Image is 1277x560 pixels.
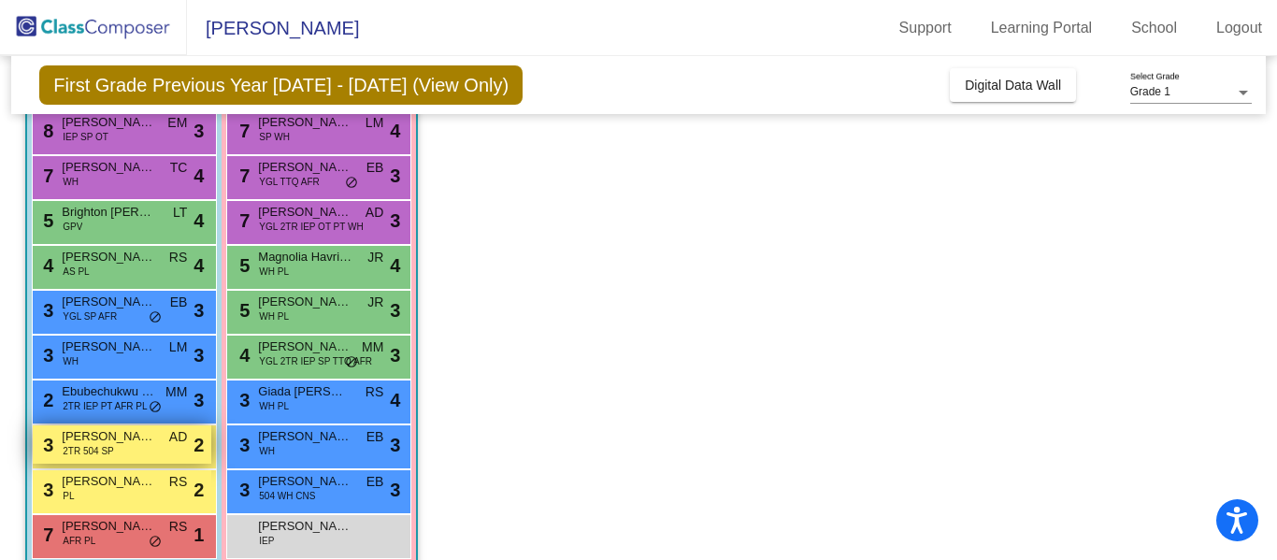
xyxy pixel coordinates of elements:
span: [PERSON_NAME] [62,472,155,491]
span: 3 [390,341,400,369]
span: 5 [235,255,250,276]
span: Grade 1 [1130,85,1170,98]
span: 1 [194,521,204,549]
span: 3 [390,476,400,504]
span: EB [366,427,384,447]
span: 3 [194,386,204,414]
span: YGL 2TR IEP SP TTQ AFR [259,354,372,368]
span: AS PL [63,265,89,279]
span: 3 [235,480,250,500]
span: EB [170,293,188,312]
span: 3 [38,480,53,500]
span: [PERSON_NAME] [62,293,155,311]
span: [PERSON_NAME] [62,248,155,266]
span: [PERSON_NAME] [258,472,352,491]
span: 3 [194,341,204,369]
span: 5 [38,210,53,231]
span: WH [259,444,275,458]
span: EB [366,158,384,178]
span: 8 [38,121,53,141]
span: 2TR 504 SP [63,444,113,458]
span: 3 [38,345,53,366]
span: 3 [390,296,400,324]
span: Giada [PERSON_NAME] [258,382,352,401]
span: RS [169,517,187,537]
span: 3 [390,431,400,459]
span: YGL SP AFR [63,309,117,323]
span: [PERSON_NAME] [62,113,155,132]
span: [PERSON_NAME] [258,203,352,222]
span: MM [165,382,187,402]
span: RS [366,382,383,402]
span: MM [362,337,383,357]
span: 4 [194,207,204,235]
span: 7 [235,165,250,186]
a: Logout [1201,13,1277,43]
span: do_not_disturb_alt [149,400,162,415]
span: JR [367,293,383,312]
span: IEP SP OT [63,130,108,144]
span: 3 [235,390,250,410]
span: RS [169,248,187,267]
span: [PERSON_NAME] [258,427,352,446]
span: AFR PL [63,534,95,548]
span: [PERSON_NAME] [258,293,352,311]
span: AD [366,203,383,223]
span: WH [63,354,79,368]
span: 3 [390,162,400,190]
span: 4 [390,117,400,145]
span: [PERSON_NAME] [258,158,352,177]
span: 7 [38,524,53,545]
span: Brighton [PERSON_NAME] [62,203,155,222]
span: 4 [390,251,400,280]
span: 4 [38,255,53,276]
span: 2 [194,431,204,459]
span: EB [366,472,384,492]
span: Digital Data Wall [965,78,1061,93]
span: 4 [194,162,204,190]
span: Magnolia Havrisko [258,248,352,266]
span: 7 [235,210,250,231]
span: 2 [38,390,53,410]
span: YGL TTQ AFR [259,175,319,189]
span: LT [173,203,187,223]
span: IEP [259,534,274,548]
span: 3 [194,296,204,324]
span: 3 [235,435,250,455]
span: do_not_disturb_alt [345,355,358,370]
span: 4 [235,345,250,366]
span: First Grade Previous Year [DATE] - [DATE] (View Only) [39,65,523,105]
span: EM [167,113,187,133]
span: 4 [194,251,204,280]
span: WH PL [259,399,289,413]
span: 504 WH CNS [259,489,315,503]
span: [PERSON_NAME] [187,13,359,43]
span: 5 [235,300,250,321]
span: 3 [38,300,53,321]
span: PL [63,489,74,503]
span: LM [169,337,187,357]
span: LM [366,113,383,133]
span: [PERSON_NAME] [258,113,352,132]
a: Support [884,13,967,43]
span: 4 [390,386,400,414]
span: JR [367,248,383,267]
span: [PERSON_NAME] [62,517,155,536]
span: 7 [38,165,53,186]
a: School [1116,13,1192,43]
span: RS [169,472,187,492]
span: 3 [38,435,53,455]
span: AD [169,427,187,447]
span: 3 [194,117,204,145]
button: Digital Data Wall [950,68,1076,102]
span: Ebubechukwu Dim [62,382,155,401]
a: Learning Portal [976,13,1108,43]
span: [PERSON_NAME] [62,158,155,177]
span: GPV [63,220,82,234]
span: [PERSON_NAME] [62,337,155,356]
span: [PERSON_NAME] [258,517,352,536]
span: do_not_disturb_alt [149,535,162,550]
span: 2TR IEP PT AFR PL [63,399,147,413]
span: do_not_disturb_alt [345,176,358,191]
span: 7 [235,121,250,141]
